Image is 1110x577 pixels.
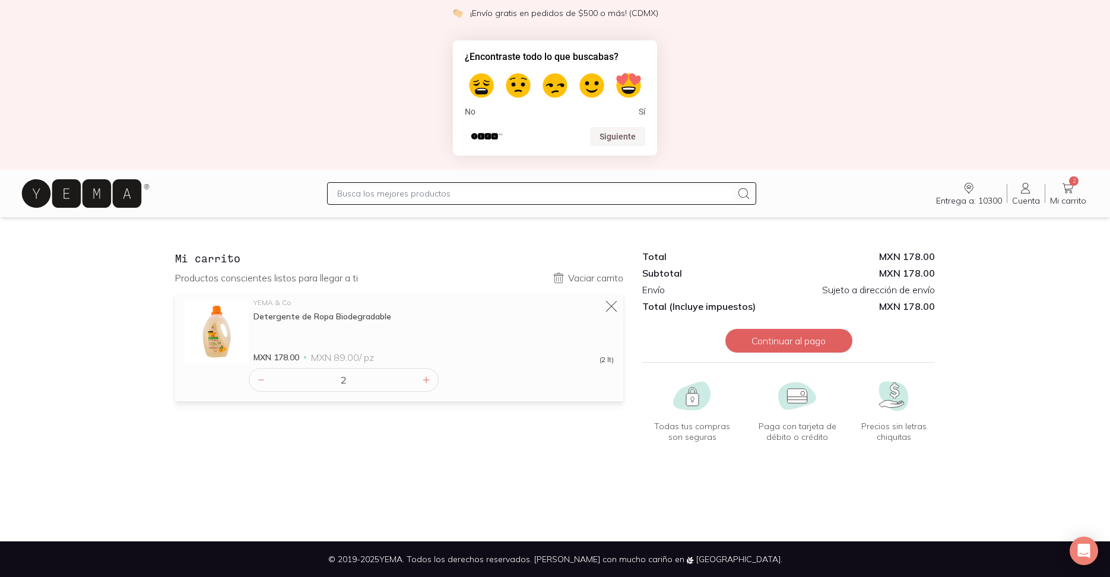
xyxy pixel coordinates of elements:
[642,267,788,279] div: Subtotal
[1050,195,1086,206] span: Mi carrito
[857,421,930,442] span: Precios sin letras chiquitas
[470,7,658,19] p: ¡Envío gratis en pedidos de $500 o más! (CDMX)
[639,107,645,118] span: Sí
[642,251,788,262] div: Total
[1012,195,1040,206] span: Cuenta
[452,8,463,18] img: check
[185,299,249,363] img: Detergente de Ropa Biodegradable
[1045,181,1091,206] a: 2Mi carrito
[175,251,623,266] h3: Mi carrito
[568,272,623,284] p: Vaciar carrito
[465,69,645,118] div: ¿Encontraste todo lo que buscabas? Select an option from 1 to 5, with 1 being No and 5 being Sí
[1069,176,1079,186] span: 2
[465,107,475,118] span: No
[590,127,645,146] button: Siguiente pregunta
[642,300,788,312] div: Total (Incluye impuestos)
[747,421,848,442] span: Paga con tarjeta de débito o crédito
[789,251,935,262] div: MXN 178.00
[789,300,935,312] span: MXN 178.00
[253,299,614,306] div: YEMA & Co
[600,356,614,363] span: (2 lt)
[253,311,614,322] div: Detergente de Ropa Biodegradable
[1007,181,1045,206] a: Cuenta
[936,195,1002,206] span: Entrega a: 10300
[725,329,852,353] button: Continuar al pago
[1070,537,1098,565] div: Open Intercom Messenger
[175,272,358,284] p: Productos conscientes listos para llegar a ti
[534,554,782,565] span: [PERSON_NAME] con mucho cariño en [GEOGRAPHIC_DATA].
[647,421,737,442] span: Todas tus compras son seguras
[253,351,299,363] span: MXN 178.00
[337,186,731,201] input: Busca los mejores productos
[311,351,374,363] span: MXN 89.00 / pz
[185,299,614,363] a: Detergente de Ropa BiodegradableYEMA & CoDetergente de Ropa BiodegradableMXN 178.00MXN 89.00/ pz(...
[642,284,788,296] div: Envío
[931,181,1007,206] a: Entrega a: 10300
[789,284,935,296] div: Sujeto a dirección de envío
[465,50,645,64] h2: ¿Encontraste todo lo que buscabas? Select an option from 1 to 5, with 1 being No and 5 being Sí
[789,267,935,279] div: MXN 178.00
